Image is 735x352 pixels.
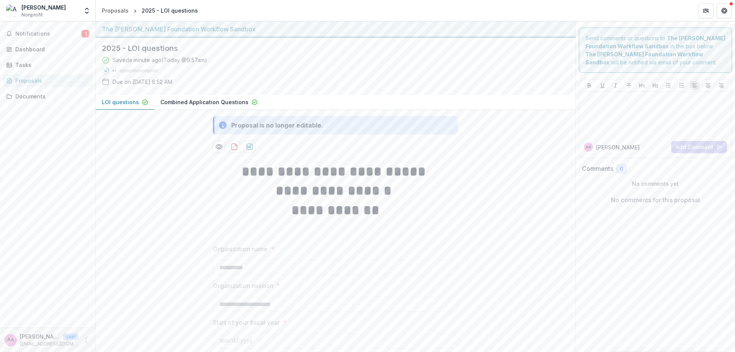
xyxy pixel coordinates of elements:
[228,141,240,153] button: download-proposal
[113,78,172,86] p: Due on [DATE] 8:52 AM
[677,81,686,90] button: Ordered List
[102,25,569,34] div: The [PERSON_NAME] Foundation Workflow Sandbox
[113,56,207,64] div: Saved a minute ago ( Today @ 9:57am )
[651,81,660,90] button: Heading 2
[664,81,673,90] button: Bullet List
[20,341,78,347] p: [EMAIL_ADDRESS][DOMAIN_NAME]
[586,145,591,149] div: Annie Axe
[82,30,89,38] span: 1
[598,81,607,90] button: Underline
[611,81,620,90] button: Italicize
[3,28,92,40] button: Notifications1
[611,195,700,205] p: No comments for this proposal
[637,81,647,90] button: Heading 1
[624,81,634,90] button: Strike
[160,98,248,106] p: Combined Application Questions
[585,51,703,65] strong: The [PERSON_NAME] Foundation Workflow Sandbox
[671,141,727,153] button: Add Comment
[585,81,594,90] button: Bold
[243,141,256,153] button: download-proposal
[213,141,225,153] button: Preview e821a935-c4c7-429a-9ef3-336dca39ce27-0.pdf
[3,43,92,56] a: Dashboard
[82,336,91,345] button: More
[102,98,139,106] p: LOI questions
[102,44,557,53] h2: 2025 - LOI questions
[142,7,198,15] div: 2025 - LOI questions
[63,333,78,340] p: User
[690,81,699,90] button: Align Left
[15,31,82,37] span: Notifications
[596,143,640,151] p: [PERSON_NAME]
[99,5,201,16] nav: breadcrumb
[21,3,66,11] div: [PERSON_NAME]
[113,68,116,74] p: 0 %
[213,244,268,254] p: Organization name
[717,3,732,18] button: Get Help
[698,3,714,18] button: Partners
[213,281,273,290] p: Organization mission
[99,5,132,16] a: Proposals
[704,81,713,90] button: Align Center
[15,77,86,85] div: Proposals
[213,318,280,327] p: Start of your fiscal year
[20,332,60,341] p: [PERSON_NAME]
[15,92,86,100] div: Documents
[717,81,726,90] button: Align Right
[102,7,129,15] div: Proposals
[582,180,729,188] p: No comments yet
[620,166,623,172] span: 0
[231,121,323,130] div: Proposal is no longer editable.
[582,165,613,172] h2: Comments
[82,3,92,18] button: Open entity switcher
[7,337,14,342] div: Annie Axe
[6,5,18,17] img: Annie Test
[21,11,43,18] span: Nonprofit
[3,59,92,71] a: Tasks
[15,61,86,69] div: Tasks
[3,90,92,103] a: Documents
[3,74,92,87] a: Proposals
[579,28,732,73] div: Send comments or questions to in the box below. will be notified via email of your comment.
[15,45,86,53] div: Dashboard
